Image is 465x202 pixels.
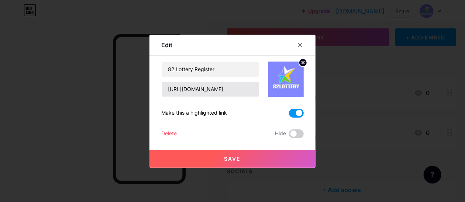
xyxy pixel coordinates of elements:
[162,62,259,77] input: Title
[161,41,172,49] div: Edit
[224,156,241,162] span: Save
[161,109,227,118] div: Make this a highlighted link
[162,82,259,97] input: URL
[275,129,286,138] span: Hide
[149,150,316,168] button: Save
[268,62,304,97] img: link_thumbnail
[161,129,177,138] div: Delete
